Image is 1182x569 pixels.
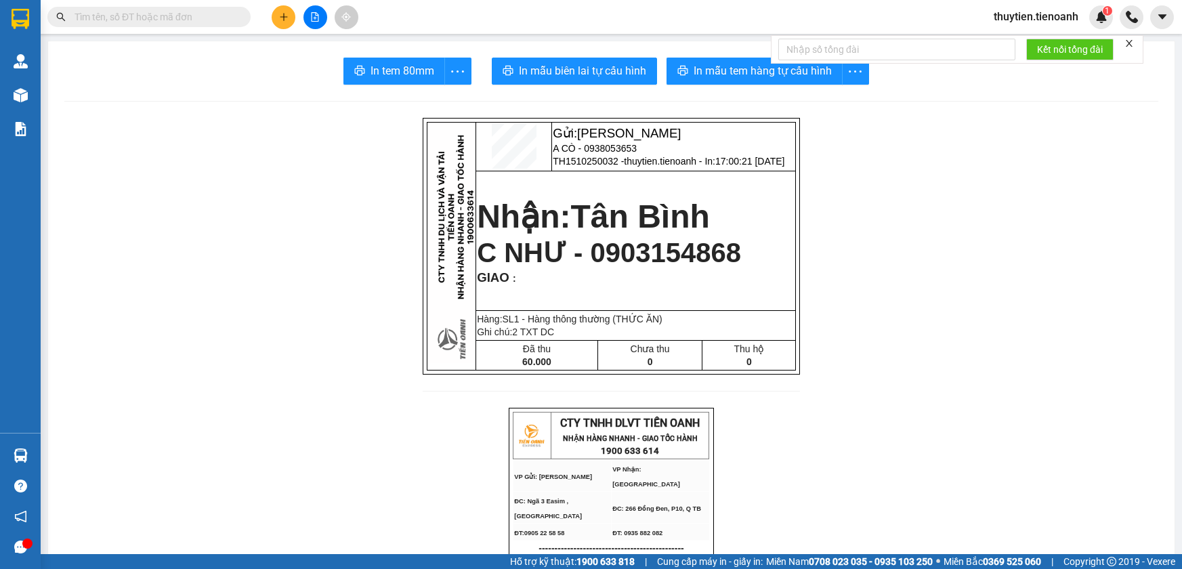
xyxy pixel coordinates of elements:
[809,556,933,567] strong: 0708 023 035 - 0935 103 250
[477,270,509,284] span: GIAO
[746,356,752,367] span: 0
[1095,11,1107,23] img: icon-new-feature
[631,343,670,354] span: Chưa thu
[56,12,66,22] span: search
[510,554,635,569] span: Hỗ trợ kỹ thuật:
[612,530,662,536] span: ĐT: 0935 882 082
[842,58,869,85] button: more
[445,63,471,80] span: more
[576,556,635,567] strong: 1900 633 818
[553,156,784,167] span: TH1510250032 -
[1037,42,1103,57] span: Kết nối tổng đài
[477,314,662,324] span: Hàng:SL
[514,530,564,536] span: ĐT:0905 22 58 58
[492,58,657,85] button: printerIn mẫu biên lai tự cấu hình
[601,446,659,456] strong: 1900 633 614
[341,12,351,22] span: aim
[514,314,662,324] span: 1 - Hàng thông thường (THỨC ĂN)
[539,543,683,553] span: ----------------------------------------------
[514,473,592,480] span: VP Gửi: [PERSON_NAME]
[477,238,741,268] span: C NHƯ - 0903154868
[1124,39,1134,48] span: close
[354,65,365,78] span: printer
[553,126,681,140] span: Gửi:
[519,62,646,79] span: In mẫu biên lai tự cấu hình
[522,356,551,367] span: 60.000
[444,58,471,85] button: more
[577,126,681,140] span: [PERSON_NAME]
[272,5,295,29] button: plus
[1126,11,1138,23] img: phone-icon
[570,198,709,234] span: Tân Bình
[335,5,358,29] button: aim
[553,143,637,154] span: A CÒ - 0938053653
[509,273,516,284] span: :
[612,505,701,512] span: ĐC: 266 Đồng Đen, P10, Q TB
[75,9,234,24] input: Tìm tên, số ĐT hoặc mã đơn
[843,63,868,80] span: more
[694,62,832,79] span: In mẫu tem hàng tự cấu hình
[303,5,327,29] button: file-add
[667,58,843,85] button: printerIn mẫu tem hàng tự cấu hình
[310,12,320,22] span: file-add
[14,541,27,553] span: message
[14,510,27,523] span: notification
[983,8,1089,25] span: thuytien.tienoanh
[624,156,784,167] span: thuytien.tienoanh - In:
[371,62,434,79] span: In tem 80mm
[477,198,710,234] strong: Nhận:
[14,88,28,102] img: warehouse-icon
[343,58,445,85] button: printerIn tem 80mm
[944,554,1041,569] span: Miền Bắc
[14,122,28,136] img: solution-icon
[12,9,29,29] img: logo-vxr
[983,556,1041,567] strong: 0369 525 060
[612,466,680,488] span: VP Nhận: [GEOGRAPHIC_DATA]
[778,39,1015,60] input: Nhập số tổng đài
[677,65,688,78] span: printer
[1026,39,1114,60] button: Kết nối tổng đài
[657,554,763,569] span: Cung cấp máy in - giấy in:
[514,498,582,520] span: ĐC: Ngã 3 Easim ,[GEOGRAPHIC_DATA]
[14,54,28,68] img: warehouse-icon
[1156,11,1168,23] span: caret-down
[477,326,554,337] span: Ghi chú:
[14,480,27,492] span: question-circle
[1051,554,1053,569] span: |
[1105,6,1110,16] span: 1
[279,12,289,22] span: plus
[563,434,698,443] strong: NHẬN HÀNG NHANH - GIAO TỐC HÀNH
[936,559,940,564] span: ⚪️
[734,343,764,354] span: Thu hộ
[512,326,554,337] span: 2 TXT DC
[1103,6,1112,16] sup: 1
[1107,557,1116,566] span: copyright
[503,65,513,78] span: printer
[766,554,933,569] span: Miền Nam
[14,448,28,463] img: warehouse-icon
[715,156,784,167] span: 17:00:21 [DATE]
[1150,5,1174,29] button: caret-down
[645,554,647,569] span: |
[514,419,548,452] img: logo
[560,417,700,429] span: CTY TNHH DLVT TIẾN OANH
[523,343,551,354] span: Đã thu
[648,356,653,367] span: 0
